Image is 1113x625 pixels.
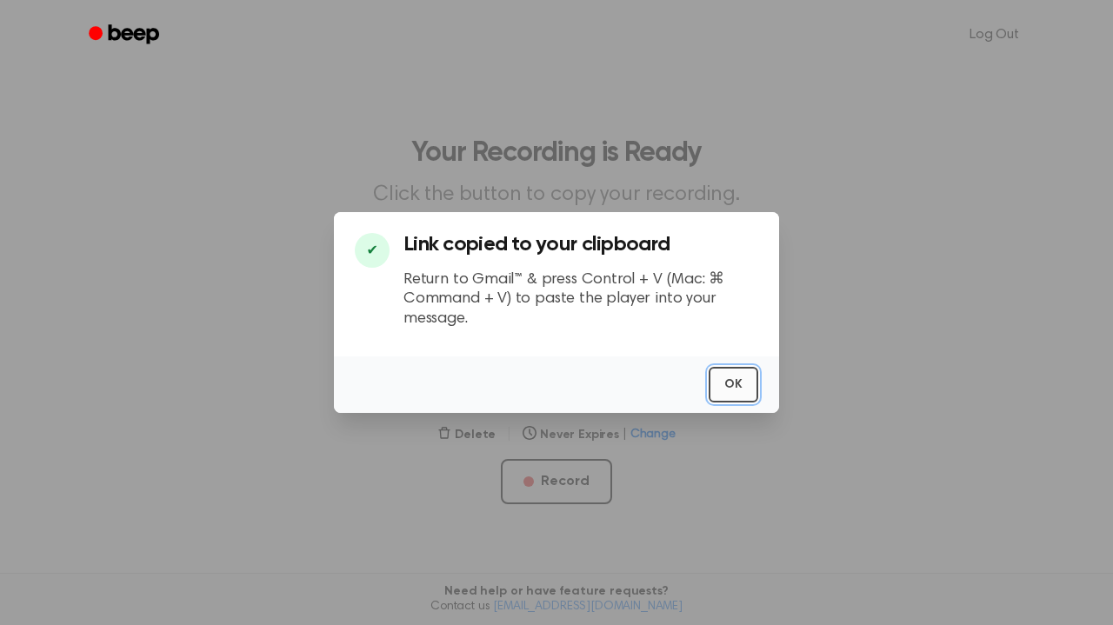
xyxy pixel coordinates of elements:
div: ✔ [355,233,390,268]
a: Beep [77,18,175,52]
a: Log Out [952,14,1036,56]
h3: Link copied to your clipboard [403,233,758,256]
p: Return to Gmail™ & press Control + V (Mac: ⌘ Command + V) to paste the player into your message. [403,270,758,329]
button: OK [709,367,758,402]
